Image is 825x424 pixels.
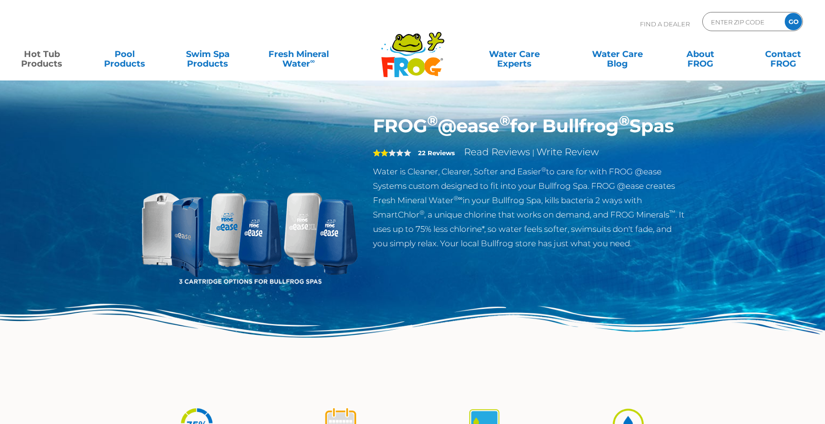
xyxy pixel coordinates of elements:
[532,148,535,157] span: |
[373,115,686,137] h1: FROG @ease for Bullfrog Spas
[619,112,629,129] sup: ®
[500,112,510,129] sup: ®
[668,45,732,64] a: AboutFROG
[640,12,690,36] p: Find A Dealer
[453,195,463,202] sup: ®∞
[585,45,650,64] a: Water CareBlog
[418,149,455,157] strong: 22 Reviews
[310,57,315,65] sup: ∞
[373,164,686,251] p: Water is Cleaner, Clearer, Softer and Easier to care for with FROG @ease Systems custom designed ...
[427,112,438,129] sup: ®
[139,115,359,334] img: bullfrog-product-hero.png
[419,209,424,216] sup: ®
[462,45,567,64] a: Water CareExperts
[536,146,599,158] a: Write Review
[175,45,240,64] a: Swim SpaProducts
[669,209,675,216] sup: ™
[10,45,74,64] a: Hot TubProducts
[785,13,802,30] input: GO
[93,45,157,64] a: PoolProducts
[541,166,546,173] sup: ®
[751,45,815,64] a: ContactFROG
[376,19,450,78] img: Frog Products Logo
[258,45,339,64] a: Fresh MineralWater∞
[464,146,530,158] a: Read Reviews
[373,149,388,157] span: 2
